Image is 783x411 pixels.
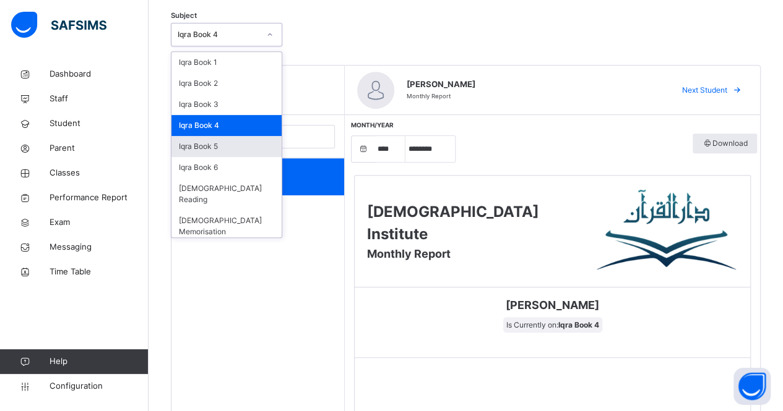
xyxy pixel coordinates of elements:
[171,178,282,210] div: [DEMOGRAPHIC_DATA] Reading
[50,93,149,105] span: Staff
[407,93,451,100] span: Monthly Report
[364,297,741,313] span: [PERSON_NAME]
[50,142,149,155] span: Parent
[407,78,660,91] span: [PERSON_NAME]
[50,355,148,368] span: Help
[702,138,748,149] span: Download
[171,157,282,178] div: Iqra Book 6
[367,203,539,243] span: [DEMOGRAPHIC_DATA] Institute
[50,68,149,80] span: Dashboard
[597,188,738,274] img: Darul Quran Institute
[351,121,394,129] span: Month/Year
[171,210,282,242] div: [DEMOGRAPHIC_DATA] Memorisation
[558,320,599,329] b: Iqra Book 4
[50,117,149,130] span: Student
[11,12,106,38] img: safsims
[503,317,602,333] span: Is Currently on:
[357,72,394,109] img: default.svg
[171,136,282,157] div: Iqra Book 5
[50,241,149,253] span: Messaging
[367,247,451,260] span: Monthly Report
[733,368,771,405] button: Open asap
[171,73,282,94] div: Iqra Book 2
[178,29,259,40] div: Iqra Book 4
[50,192,149,204] span: Performance Report
[171,94,282,115] div: Iqra Book 3
[50,266,149,278] span: Time Table
[50,380,148,392] span: Configuration
[171,115,282,136] div: Iqra Book 4
[171,52,282,73] div: Iqra Book 1
[50,167,149,179] span: Classes
[171,11,197,21] span: Subject
[50,216,149,229] span: Exam
[682,85,727,96] span: Next Student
